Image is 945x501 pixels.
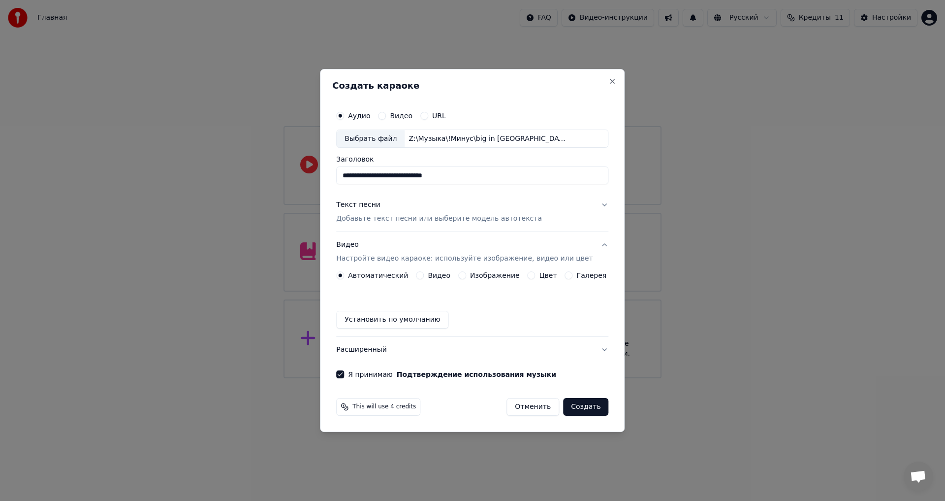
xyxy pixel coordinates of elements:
div: Текст песни [336,200,380,210]
label: Галерея [577,272,607,279]
button: Установить по умолчанию [336,311,448,329]
label: URL [432,112,446,119]
button: Я принимаю [397,371,556,378]
p: Настройте видео караоке: используйте изображение, видео или цвет [336,254,593,264]
label: Автоматический [348,272,408,279]
label: Заголовок [336,156,608,163]
button: Создать [563,398,608,416]
label: Цвет [539,272,557,279]
button: Отменить [506,398,559,416]
label: Изображение [470,272,520,279]
label: Видео [428,272,450,279]
button: ВидеоНастройте видео караоке: используйте изображение, видео или цвет [336,233,608,272]
button: Расширенный [336,337,608,363]
span: This will use 4 credits [352,403,416,411]
div: ВидеоНастройте видео караоке: используйте изображение, видео или цвет [336,271,608,336]
label: Аудио [348,112,370,119]
h2: Создать караоке [332,81,612,90]
div: Z:\Музыка\!Минус\big in [GEOGRAPHIC_DATA]\Ane_Brun_-_Big_In_Japan_48070923.mp3 [405,134,572,144]
p: Добавьте текст песни или выберите модель автотекста [336,214,542,224]
label: Видео [390,112,412,119]
div: Выбрать файл [337,130,405,148]
div: Видео [336,240,593,264]
button: Текст песниДобавьте текст песни или выберите модель автотекста [336,193,608,232]
label: Я принимаю [348,371,556,378]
